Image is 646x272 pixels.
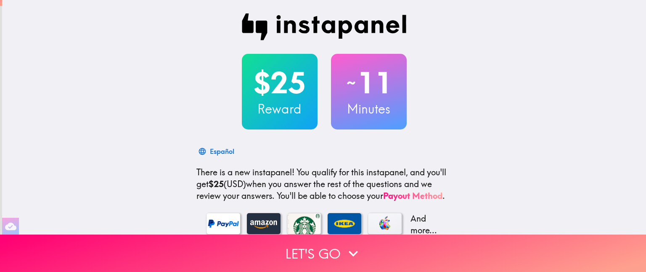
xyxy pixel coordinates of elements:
h2: 11 [331,66,407,100]
button: Español [196,143,238,160]
h3: Reward [242,100,318,118]
h2: $25 [242,66,318,100]
a: Payout Method [383,190,442,201]
img: Instapanel [242,13,407,40]
p: And more... [408,213,442,236]
b: $25 [209,179,224,189]
span: There is a new instapanel! [196,167,294,177]
p: You qualify for this instapanel, and you'll get (USD) when you answer the rest of the questions a... [196,166,452,202]
h3: Minutes [331,100,407,118]
div: Español [210,145,234,157]
span: ~ [345,70,357,95]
